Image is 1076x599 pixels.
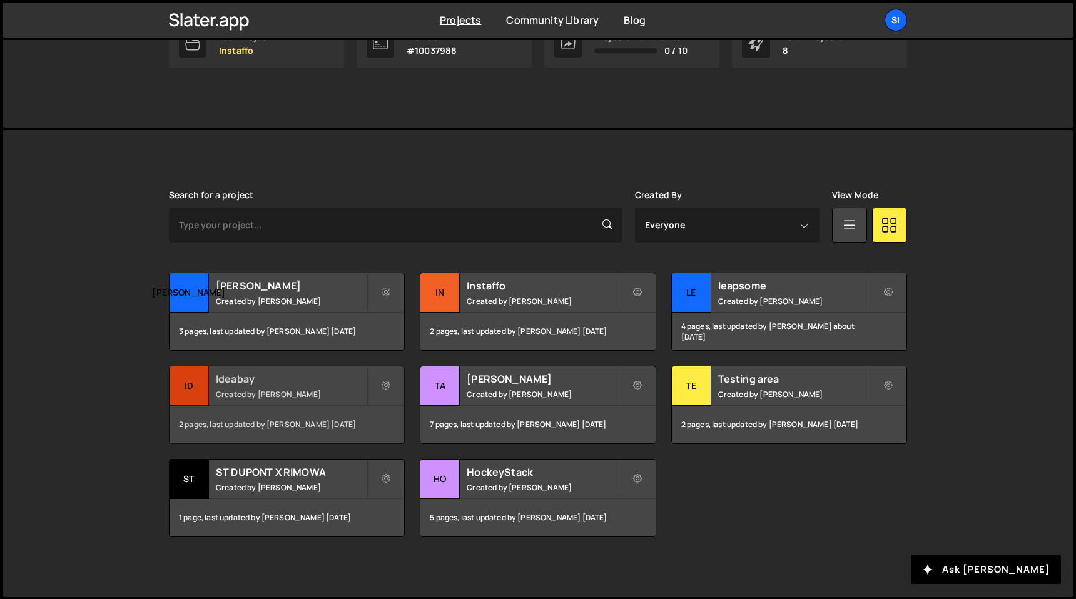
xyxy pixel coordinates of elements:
[671,366,907,444] a: Te Testing area Created by [PERSON_NAME] 2 pages, last updated by [PERSON_NAME] [DATE]
[718,279,869,293] h2: leapsome
[440,13,481,27] a: Projects
[170,460,209,499] div: ST
[718,372,869,386] h2: Testing area
[672,366,711,406] div: Te
[467,296,617,306] small: Created by [PERSON_NAME]
[216,296,367,306] small: Created by [PERSON_NAME]
[169,20,344,68] a: Last Project Instaffo
[420,313,655,350] div: 2 pages, last updated by [PERSON_NAME] [DATE]
[467,372,617,386] h2: [PERSON_NAME]
[420,406,655,443] div: 7 pages, last updated by [PERSON_NAME] [DATE]
[783,32,843,42] div: Total Projects
[170,406,404,443] div: 2 pages, last updated by [PERSON_NAME] [DATE]
[219,32,271,42] div: Last Project
[170,273,209,313] div: [PERSON_NAME]
[506,13,599,27] a: Community Library
[420,273,656,351] a: In Instaffo Created by [PERSON_NAME] 2 pages, last updated by [PERSON_NAME] [DATE]
[169,190,253,200] label: Search for a project
[467,482,617,493] small: Created by [PERSON_NAME]
[169,208,622,243] input: Type your project...
[467,465,617,479] h2: HockeyStack
[216,389,367,400] small: Created by [PERSON_NAME]
[671,273,907,351] a: le leapsome Created by [PERSON_NAME] 4 pages, last updated by [PERSON_NAME] about [DATE]
[216,482,367,493] small: Created by [PERSON_NAME]
[170,366,209,406] div: Id
[170,499,404,536] div: 1 page, last updated by [PERSON_NAME] [DATE]
[467,279,617,293] h2: Instaffo
[420,273,460,313] div: In
[664,46,688,56] span: 0 / 10
[635,190,683,200] label: Created By
[407,32,457,42] div: Member ID
[169,273,405,351] a: [PERSON_NAME] [PERSON_NAME] Created by [PERSON_NAME] 3 pages, last updated by [PERSON_NAME] [DATE]
[216,465,367,479] h2: ST DUPONT X RIMOWA
[594,32,688,42] div: Projects Transferred
[216,372,367,386] h2: Ideabay
[624,13,646,27] a: Blog
[467,389,617,400] small: Created by [PERSON_NAME]
[420,366,460,406] div: Ta
[672,313,906,350] div: 4 pages, last updated by [PERSON_NAME] about [DATE]
[420,499,655,536] div: 5 pages, last updated by [PERSON_NAME] [DATE]
[170,313,404,350] div: 3 pages, last updated by [PERSON_NAME] [DATE]
[420,366,656,444] a: Ta [PERSON_NAME] Created by [PERSON_NAME] 7 pages, last updated by [PERSON_NAME] [DATE]
[420,460,460,499] div: Ho
[911,555,1061,584] button: Ask [PERSON_NAME]
[885,9,907,31] a: SI
[783,46,843,56] p: 8
[718,296,869,306] small: Created by [PERSON_NAME]
[216,279,367,293] h2: [PERSON_NAME]
[672,406,906,443] div: 2 pages, last updated by [PERSON_NAME] [DATE]
[407,46,457,56] p: #10037988
[420,459,656,537] a: Ho HockeyStack Created by [PERSON_NAME] 5 pages, last updated by [PERSON_NAME] [DATE]
[219,46,271,56] p: Instaffo
[169,366,405,444] a: Id Ideabay Created by [PERSON_NAME] 2 pages, last updated by [PERSON_NAME] [DATE]
[832,190,878,200] label: View Mode
[672,273,711,313] div: le
[718,389,869,400] small: Created by [PERSON_NAME]
[169,459,405,537] a: ST ST DUPONT X RIMOWA Created by [PERSON_NAME] 1 page, last updated by [PERSON_NAME] [DATE]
